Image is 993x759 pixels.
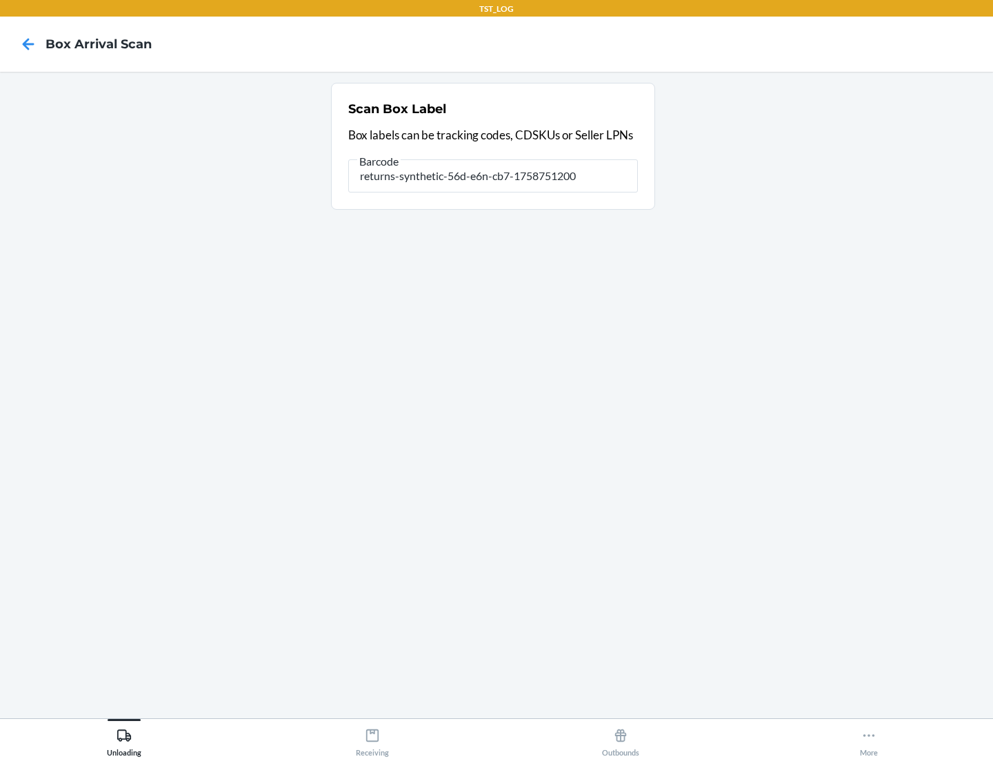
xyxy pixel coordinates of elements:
span: Barcode [357,155,401,168]
p: TST_LOG [479,3,514,15]
button: Outbounds [496,719,745,757]
div: More [860,722,878,757]
div: Outbounds [602,722,639,757]
div: Unloading [107,722,141,757]
input: Barcode [348,159,638,193]
div: Receiving [356,722,389,757]
h2: Scan Box Label [348,100,446,118]
button: More [745,719,993,757]
h4: Box Arrival Scan [46,35,152,53]
button: Receiving [248,719,496,757]
p: Box labels can be tracking codes, CDSKUs or Seller LPNs [348,126,638,144]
